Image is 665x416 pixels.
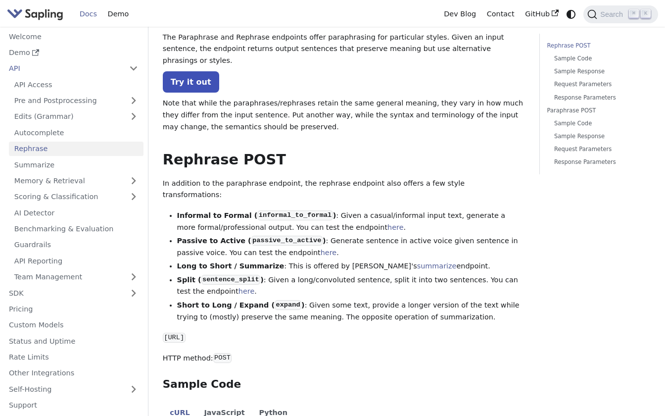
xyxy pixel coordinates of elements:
a: here [387,223,403,231]
strong: Split ( ) [177,276,264,284]
a: GitHub [520,6,564,22]
a: Summarize [9,157,143,172]
kbd: ⌘ [629,9,639,18]
span: Search [597,10,629,18]
li: : Given a long/convoluted sentence, split it into two sentences. You can test the endpoint . [177,274,525,298]
strong: Long to Short / Summarize [177,262,285,270]
a: summarize [417,262,457,270]
p: HTTP method: [163,353,525,364]
a: Support [3,398,143,413]
a: Other Integrations [3,366,143,380]
a: Pricing [3,302,143,316]
code: informal_to_formal [257,210,332,220]
a: Contact [481,6,520,22]
strong: Informal to Formal ( ) [177,211,336,219]
a: Sapling.ai [7,7,67,21]
a: Self-Hosting [3,382,143,396]
a: Rate Limits [3,350,143,364]
a: Custom Models [3,318,143,332]
a: Sample Code [554,54,644,63]
li: : Generate sentence in active voice given sentence in passive voice. You can test the endpoint . [177,235,525,259]
strong: Passive to Active ( ) [177,237,326,245]
a: Try it out [163,71,219,93]
a: Rephrase [9,142,143,156]
kbd: K [641,9,651,18]
h3: Sample Code [163,378,525,391]
p: Note that while the paraphrases/rephrases retain the same general meaning, they vary in how much ... [163,98,525,133]
button: Collapse sidebar category 'API' [124,61,143,76]
a: Scoring & Classification [9,190,143,204]
a: Dev Blog [438,6,481,22]
a: Status and Uptime [3,334,143,348]
p: The Paraphrase and Rephrase endpoints offer paraphrasing for particular styles. Given an input se... [163,32,525,67]
a: Demo [102,6,134,22]
a: Demo [3,46,143,60]
strong: Short to Long / Expand ( ) [177,301,305,309]
a: Response Parameters [554,157,644,167]
a: Pre and Postprocessing [9,94,143,108]
p: In addition to the paraphrase endpoint, the rephrase endpoint also offers a few style transformat... [163,178,525,202]
a: API Access [9,77,143,92]
a: AI Detector [9,206,143,220]
code: sentence_split [201,275,261,285]
a: API Reporting [9,254,143,268]
a: SDK [3,286,124,300]
a: API [3,61,124,76]
a: Request Parameters [554,80,644,89]
a: Response Parameters [554,93,644,103]
code: POST [213,353,232,363]
code: expand [275,300,301,310]
a: Team Management [9,270,143,284]
a: Sample Code [554,119,644,128]
a: Paraphrase POST [547,106,647,115]
a: Welcome [3,29,143,44]
button: Switch between dark and light mode (currently system mode) [564,7,578,21]
li: : Given a casual/informal input text, generate a more formal/professional output. You can test th... [177,210,525,234]
img: Sapling.ai [7,7,63,21]
a: Benchmarking & Evaluation [9,222,143,236]
a: Docs [74,6,102,22]
a: Memory & Retrieval [9,174,143,188]
code: [URL] [163,333,186,343]
a: Sample Response [554,67,644,76]
li: : Given some text, provide a longer version of the text while trying to (mostly) preserve the sam... [177,300,525,323]
li: : This is offered by [PERSON_NAME]'s endpoint. [177,260,525,272]
a: here [238,287,254,295]
a: Request Parameters [554,145,644,154]
h2: Rephrase POST [163,151,525,169]
code: passive_to_active [251,236,323,246]
a: Edits (Grammar) [9,109,143,124]
button: Expand sidebar category 'SDK' [124,286,143,300]
a: Rephrase POST [547,41,647,51]
a: Sample Response [554,132,644,141]
a: Autocomplete [9,125,143,140]
a: Guardrails [9,238,143,252]
a: here [321,249,336,257]
button: Search (Command+K) [583,5,658,23]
